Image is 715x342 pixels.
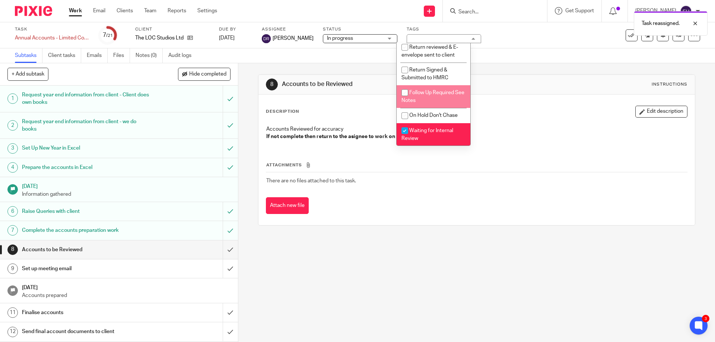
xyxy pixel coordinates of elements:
[266,197,309,214] button: Attach new file
[266,109,299,115] p: Description
[178,68,231,80] button: Hide completed
[103,31,113,39] div: 7
[22,307,151,318] h1: Finalise accounts
[22,292,231,299] p: Accounts prepared
[401,67,448,80] span: Return Signed & Submitted to HMRC
[197,7,217,15] a: Settings
[401,90,464,103] span: Follow Up Required See Notes
[702,315,709,322] div: 3
[22,191,231,198] p: Information gathered
[262,26,314,32] label: Assignee
[7,68,48,80] button: + Add subtask
[135,26,210,32] label: Client
[22,326,151,337] h1: Send final account documents to client
[135,34,184,42] p: The LOC Studios Ltd
[22,116,151,135] h1: Request year end information from client - we do books
[22,244,151,255] h1: Accounts to be Reviewed
[401,45,458,58] span: Return reviewed & E-envelope sent to client
[93,7,105,15] a: Email
[266,125,687,133] p: Accounts Reviewed for accuracy
[87,48,108,63] a: Emails
[7,162,18,173] div: 4
[22,206,151,217] h1: Raise Queries with client
[273,35,314,42] span: [PERSON_NAME]
[69,7,82,15] a: Work
[113,48,130,63] a: Files
[22,282,231,291] h1: [DATE]
[7,263,18,274] div: 9
[266,178,356,183] span: There are no files attached to this task.
[652,81,687,87] div: Instructions
[106,33,113,38] small: /21
[117,7,133,15] a: Clients
[22,143,151,154] h1: Set Up New Year in Excel
[7,206,18,217] div: 6
[22,181,231,190] h1: [DATE]
[219,35,235,41] span: [DATE]
[262,34,271,43] img: svg%3E
[635,106,687,118] button: Edit description
[168,48,197,63] a: Audit logs
[266,163,302,167] span: Attachments
[15,48,42,63] a: Subtasks
[7,307,18,318] div: 11
[7,244,18,255] div: 8
[22,89,151,108] h1: Request year end information from client - Client does own books
[22,162,151,173] h1: Prepare the accounts in Excel
[22,225,151,236] h1: Complete the accounts preparation work
[15,26,89,32] label: Task
[327,36,353,41] span: In progress
[680,5,692,17] img: svg%3E
[22,263,151,274] h1: Set up meeting email
[219,26,252,32] label: Due by
[189,71,226,77] span: Hide completed
[7,143,18,154] div: 3
[323,26,397,32] label: Status
[168,7,186,15] a: Reports
[48,48,81,63] a: Client tasks
[136,48,163,63] a: Notes (0)
[266,79,278,90] div: 8
[7,327,18,337] div: 12
[409,113,458,118] span: On Hold Don't Chase
[144,7,156,15] a: Team
[7,120,18,131] div: 2
[266,134,432,139] strong: If not complete then return to the asignee to work on until complete
[15,34,89,42] div: Annual Accounts - Limited Companies
[7,225,18,236] div: 7
[642,20,680,27] p: Task reassigned.
[401,128,453,141] span: Waiting for Internal Review
[282,80,493,88] h1: Accounts to be Reviewed
[15,6,52,16] img: Pixie
[7,93,18,104] div: 1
